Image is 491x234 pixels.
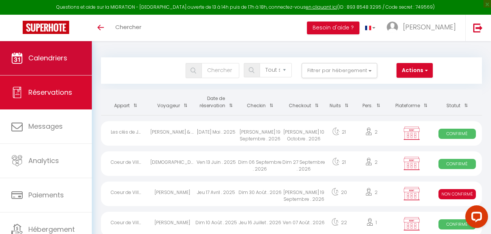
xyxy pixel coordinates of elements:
[115,23,141,31] span: Chercher
[23,21,69,34] img: Super Booking
[201,63,239,78] input: Chercher
[397,63,433,78] button: Actions
[238,89,282,115] th: Sort by checkin
[381,15,465,41] a: ... [PERSON_NAME]
[387,22,398,33] img: ...
[150,89,194,115] th: Sort by guest
[110,15,147,41] a: Chercher
[28,88,72,97] span: Réservations
[473,23,483,32] img: logout
[390,89,432,115] th: Sort by channel
[326,89,353,115] th: Sort by nights
[282,89,326,115] th: Sort by checkout
[28,53,67,63] span: Calendriers
[307,22,359,34] button: Besoin d'aide ?
[403,22,456,32] span: [PERSON_NAME]
[302,63,377,78] button: Filtrer par hébergement
[28,156,59,165] span: Analytics
[459,202,491,234] iframe: LiveChat chat widget
[432,89,482,115] th: Sort by status
[194,89,238,115] th: Sort by booking date
[306,4,337,10] a: en cliquant ici
[28,122,63,131] span: Messages
[28,225,75,234] span: Hébergement
[28,190,64,200] span: Paiements
[101,89,150,115] th: Sort by rentals
[352,89,390,115] th: Sort by people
